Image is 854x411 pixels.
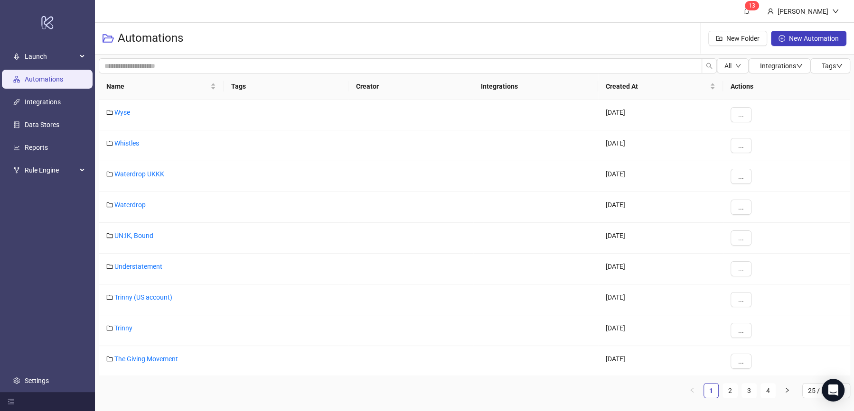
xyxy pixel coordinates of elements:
span: search [706,63,713,69]
li: 2 [723,383,738,398]
span: 3 [752,2,755,9]
span: ... [738,203,744,211]
span: Name [106,81,208,91]
span: ... [738,265,744,273]
span: folder [106,171,113,177]
span: fork [13,167,20,174]
div: [DATE] [598,192,723,223]
button: New Folder [708,31,767,46]
span: bell [743,8,750,14]
span: 25 / page [808,384,845,398]
button: left [685,383,700,398]
a: Automations [25,75,63,83]
div: [DATE] [598,130,723,161]
span: folder [106,263,113,270]
span: folder [106,201,113,208]
button: ... [731,107,751,122]
span: Integrations [760,62,803,70]
button: ... [731,200,751,215]
span: ... [738,357,744,365]
a: UN:IK, Bound [114,232,153,239]
span: folder-open [103,33,114,44]
a: Reports [25,144,48,151]
span: down [735,63,741,69]
div: [PERSON_NAME] [774,6,832,17]
div: [DATE] [598,161,723,192]
a: Waterdrop [114,201,146,209]
th: Creator [348,73,473,100]
span: ... [738,173,744,180]
a: Waterdrop UKKK [114,170,164,178]
a: Settings [25,377,49,384]
h3: Automations [118,31,183,46]
button: ... [731,138,751,153]
span: New Automation [789,35,839,42]
th: Created At [598,73,723,100]
span: ... [738,111,744,119]
span: plus-circle [779,35,785,42]
div: [DATE] [598,284,723,315]
div: [DATE] [598,100,723,130]
th: Tags [224,73,348,100]
th: Actions [723,73,850,100]
a: Integrations [25,98,61,106]
span: New Folder [726,35,760,42]
button: ... [731,261,751,276]
span: down [832,8,839,15]
span: Tags [822,62,843,70]
li: Next Page [779,383,795,398]
button: ... [731,292,751,307]
div: [DATE] [598,315,723,346]
a: Trinny [114,324,132,332]
a: The Giving Movement [114,355,178,363]
span: down [796,63,803,69]
button: Alldown [717,58,749,73]
th: Integrations [473,73,598,100]
span: 1 [749,2,752,9]
a: Understatement [114,263,162,270]
span: folder [106,232,113,239]
li: Previous Page [685,383,700,398]
li: 1 [704,383,719,398]
span: down [836,63,843,69]
a: 4 [761,384,775,398]
a: 2 [723,384,737,398]
a: 3 [742,384,756,398]
span: folder [106,325,113,331]
li: 4 [760,383,776,398]
span: Rule Engine [25,161,77,180]
span: Created At [606,81,708,91]
span: folder [106,109,113,116]
button: Tagsdown [810,58,850,73]
th: Name [99,73,224,100]
div: Open Intercom Messenger [822,379,845,402]
button: ... [731,323,751,338]
span: ... [738,327,744,334]
button: Integrationsdown [749,58,810,73]
span: Launch [25,47,77,66]
button: ... [731,354,751,369]
div: Page Size [802,383,850,398]
span: left [689,387,695,393]
button: New Automation [771,31,846,46]
a: 1 [704,384,718,398]
span: ... [738,234,744,242]
span: folder [106,140,113,146]
div: [DATE] [598,254,723,284]
span: ... [738,296,744,303]
sup: 13 [745,1,759,10]
span: folder [106,356,113,362]
span: menu-fold [8,398,14,405]
span: ... [738,142,744,149]
li: 3 [741,383,757,398]
a: Wyse [114,109,130,116]
span: All [724,62,732,70]
a: Whistles [114,139,139,147]
span: right [784,387,790,393]
div: [DATE] [598,346,723,377]
a: Data Stores [25,121,59,128]
button: right [779,383,795,398]
button: ... [731,169,751,184]
span: folder-add [716,35,723,42]
span: folder [106,294,113,301]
